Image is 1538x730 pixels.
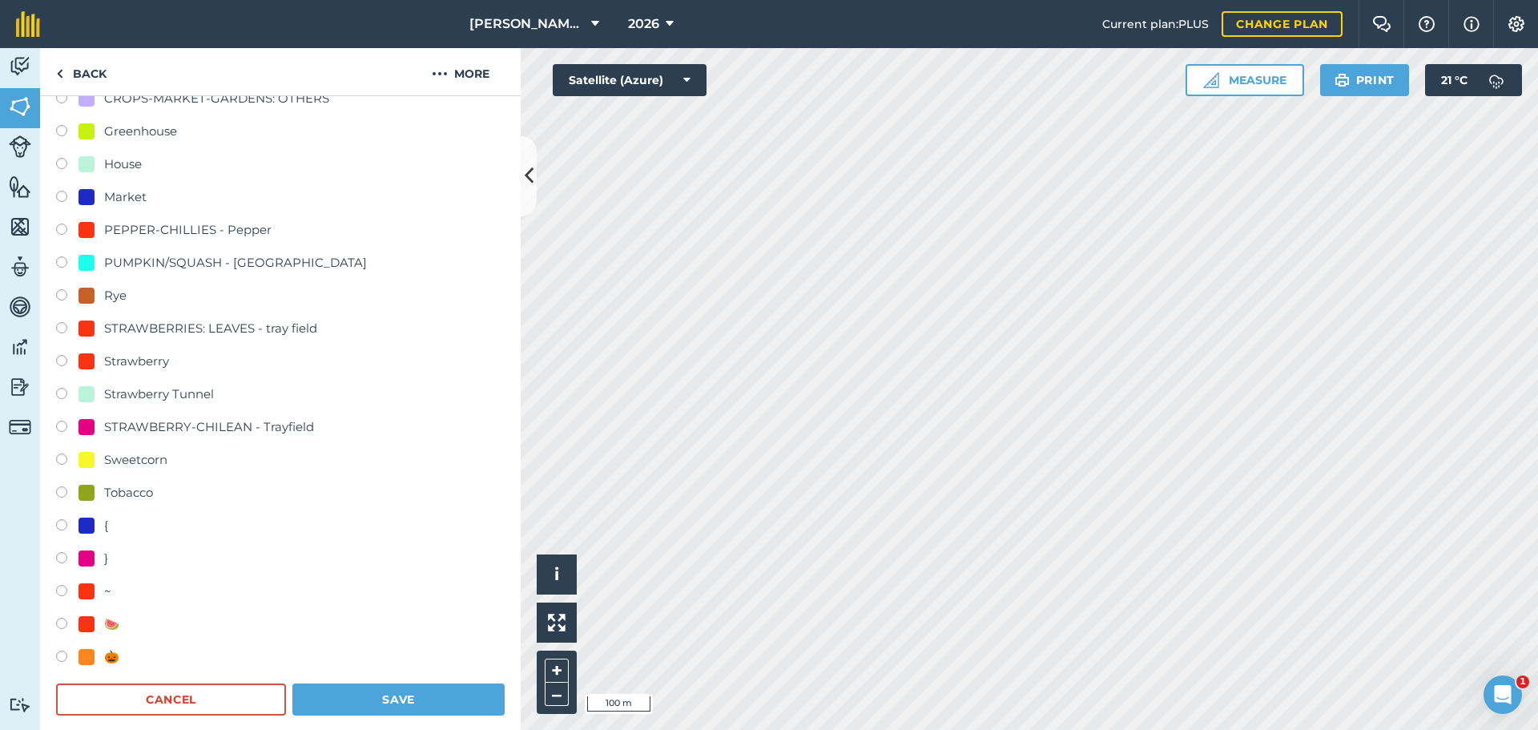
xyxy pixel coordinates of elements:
[9,295,31,319] img: svg+xml;base64,PD94bWwgdmVyc2lvbj0iMS4wIiBlbmNvZGluZz0idXRmLTgiPz4KPCEtLSBHZW5lcmF0b3I6IEFkb2JlIE...
[1507,16,1526,32] img: A cog icon
[1335,71,1350,90] img: svg+xml;base64,PHN2ZyB4bWxucz0iaHR0cDovL3d3dy53My5vcmcvMjAwMC9zdmciIHdpZHRoPSIxOSIgaGVpZ2h0PSIyNC...
[104,483,153,502] div: Tobacco
[40,48,123,95] a: Back
[1425,64,1522,96] button: 21 °C
[9,175,31,199] img: svg+xml;base64,PHN2ZyB4bWxucz0iaHR0cDovL3d3dy53My5vcmcvMjAwMC9zdmciIHdpZHRoPSI1NiIgaGVpZ2h0PSI2MC...
[1464,14,1480,34] img: svg+xml;base64,PHN2ZyB4bWxucz0iaHR0cDovL3d3dy53My5vcmcvMjAwMC9zdmciIHdpZHRoPSIxNyIgaGVpZ2h0PSIxNy...
[469,14,585,34] span: [PERSON_NAME] Family Farms
[548,614,566,631] img: Four arrows, one pointing top left, one top right, one bottom right and the last bottom left
[1480,64,1512,96] img: svg+xml;base64,PD94bWwgdmVyc2lvbj0iMS4wIiBlbmNvZGluZz0idXRmLTgiPz4KPCEtLSBHZW5lcmF0b3I6IEFkb2JlIE...
[104,89,329,108] div: CROPS-MARKET-GARDENS: OTHERS
[104,319,317,338] div: STRAWBERRIES: LEAVES - tray field
[104,155,142,174] div: House
[1222,11,1343,37] a: Change plan
[104,647,119,667] div: 🎃
[9,95,31,119] img: svg+xml;base64,PHN2ZyB4bWxucz0iaHR0cDovL3d3dy53My5vcmcvMjAwMC9zdmciIHdpZHRoPSI1NiIgaGVpZ2h0PSI2MC...
[537,555,577,595] button: i
[1516,676,1529,688] span: 1
[401,48,521,95] button: More
[545,659,569,683] button: +
[9,135,31,158] img: svg+xml;base64,PD94bWwgdmVyc2lvbj0iMS4wIiBlbmNvZGluZz0idXRmLTgiPz4KPCEtLSBHZW5lcmF0b3I6IEFkb2JlIE...
[56,684,286,716] button: Cancel
[104,582,111,601] div: ~
[104,615,119,634] div: 🍉
[1203,72,1219,88] img: Ruler icon
[104,122,177,141] div: Greenhouse
[104,450,167,470] div: Sweetcorn
[1372,16,1391,32] img: Two speech bubbles overlapping with the left bubble in the forefront
[104,253,367,272] div: PUMPKIN/SQUASH - [GEOGRAPHIC_DATA]
[56,64,63,83] img: svg+xml;base64,PHN2ZyB4bWxucz0iaHR0cDovL3d3dy53My5vcmcvMjAwMC9zdmciIHdpZHRoPSI5IiBoZWlnaHQ9IjI0Ii...
[104,385,214,404] div: Strawberry Tunnel
[1441,64,1468,96] span: 21 ° C
[9,215,31,239] img: svg+xml;base64,PHN2ZyB4bWxucz0iaHR0cDovL3d3dy53My5vcmcvMjAwMC9zdmciIHdpZHRoPSI1NiIgaGVpZ2h0PSI2MC...
[104,352,169,371] div: Strawberry
[9,255,31,279] img: svg+xml;base64,PD94bWwgdmVyc2lvbj0iMS4wIiBlbmNvZGluZz0idXRmLTgiPz4KPCEtLSBHZW5lcmF0b3I6IEFkb2JlIE...
[104,286,127,305] div: Rye
[104,188,147,207] div: Market
[9,335,31,359] img: svg+xml;base64,PD94bWwgdmVyc2lvbj0iMS4wIiBlbmNvZGluZz0idXRmLTgiPz4KPCEtLSBHZW5lcmF0b3I6IEFkb2JlIE...
[1102,15,1209,33] span: Current plan : PLUS
[545,683,569,706] button: –
[9,375,31,399] img: svg+xml;base64,PD94bWwgdmVyc2lvbj0iMS4wIiBlbmNvZGluZz0idXRmLTgiPz4KPCEtLSBHZW5lcmF0b3I6IEFkb2JlIE...
[9,54,31,79] img: svg+xml;base64,PD94bWwgdmVyc2lvbj0iMS4wIiBlbmNvZGluZz0idXRmLTgiPz4KPCEtLSBHZW5lcmF0b3I6IEFkb2JlIE...
[104,417,314,437] div: STRAWBERRY-CHILEAN - Trayfield
[1417,16,1436,32] img: A question mark icon
[628,14,659,34] span: 2026
[1484,676,1522,714] iframe: Intercom live chat
[16,11,40,37] img: fieldmargin Logo
[9,416,31,438] img: svg+xml;base64,PD94bWwgdmVyc2lvbj0iMS4wIiBlbmNvZGluZz0idXRmLTgiPz4KPCEtLSBHZW5lcmF0b3I6IEFkb2JlIE...
[104,516,108,535] div: {
[104,220,272,240] div: PEPPER-CHILLIES - Pepper
[9,697,31,712] img: svg+xml;base64,PD94bWwgdmVyc2lvbj0iMS4wIiBlbmNvZGluZz0idXRmLTgiPz4KPCEtLSBHZW5lcmF0b3I6IEFkb2JlIE...
[1320,64,1410,96] button: Print
[292,684,505,716] button: Save
[1186,64,1304,96] button: Measure
[432,64,448,83] img: svg+xml;base64,PHN2ZyB4bWxucz0iaHR0cDovL3d3dy53My5vcmcvMjAwMC9zdmciIHdpZHRoPSIyMCIgaGVpZ2h0PSIyNC...
[554,564,559,584] span: i
[104,549,108,568] div: }
[553,64,707,96] button: Satellite (Azure)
